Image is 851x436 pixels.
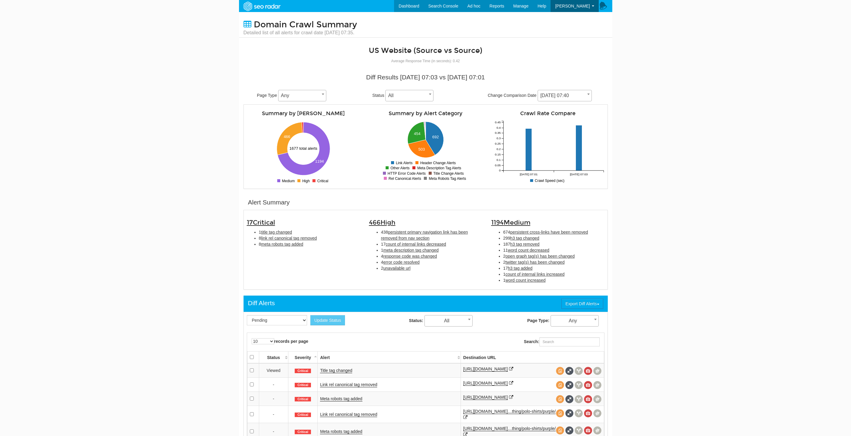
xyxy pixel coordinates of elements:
span: Any [551,317,598,325]
span: Full Source Diff [565,426,573,434]
button: Export Diff Alerts [561,299,603,309]
span: Medium [504,219,530,226]
span: persistent primary navigation link has been removed from nav section [381,230,468,241]
span: Critical [295,413,311,417]
td: - [259,377,288,391]
small: Average Response Time (in seconds): 0.42 [391,59,460,63]
span: Full Source Diff [565,395,573,403]
span: View source [556,367,564,375]
tspan: 0.4 [496,126,501,130]
span: 1194 [491,219,530,226]
span: count of internal links increased [505,272,564,277]
li: 674 [503,229,604,235]
td: - [259,406,288,423]
span: Change Comparison Date [488,93,536,98]
span: All [425,317,472,325]
span: 09/18/2025 07:40 [538,90,592,101]
span: View screenshot [584,395,592,403]
span: 17 [247,219,275,226]
li: 11 [503,247,604,253]
tspan: [DATE] 07:03 [570,173,588,176]
span: meta description tag changed [383,248,439,253]
input: Search: [539,337,600,346]
span: Critical [295,383,311,388]
span: Critical [295,369,311,373]
span: All [386,91,433,100]
span: h3 tag removed [510,242,539,247]
span: twitter tag(s) has been changed [505,260,564,265]
a: [URL][DOMAIN_NAME]…thing/polo-shirts/purple/ [463,409,556,414]
span: View screenshot [584,381,592,389]
select: records per page [252,338,274,344]
span: Critical [253,219,275,226]
span: h3 tag added [508,266,533,271]
span: Page Type [257,93,277,98]
span: View headers [575,381,583,389]
li: 8 [259,241,360,247]
span: Compare screenshots [593,367,601,375]
strong: Page Type: [527,318,549,323]
a: [URL][DOMAIN_NAME]…thing/polo-shirts/purple/ [463,426,556,431]
a: Link rel canonical tag removed [320,412,377,417]
span: persistent cross-links have been removed [510,230,588,235]
li: 187 [503,241,604,247]
tspan: 0.35 [495,131,501,135]
li: 2 [503,253,604,259]
tspan: 0.3 [496,137,501,140]
tspan: 0.05 [495,164,501,167]
span: meta robots tag added [261,242,303,247]
span: Full Source Diff [565,367,573,375]
span: error code resolved [383,260,420,265]
small: Detailed list of all alerts for crawl date [DATE] 07:35. [244,29,357,36]
tspan: 0.15 [495,153,501,156]
li: 1 [503,271,604,277]
span: Domain Crawl Summary [254,20,357,30]
iframe: Opens a widget where you can find more information [812,418,845,433]
span: View source [556,381,564,389]
span: View screenshot [584,367,592,375]
div: Alert Summary [248,198,290,207]
span: title tag changed [261,230,292,235]
div: Diff Alerts [248,299,275,308]
span: Compare screenshots [593,381,601,389]
tspan: 0.2 [496,148,501,151]
span: View screenshot [584,426,592,434]
li: 4 [381,259,482,265]
a: Meta robots tag added [320,429,362,434]
span: Full Source Diff [565,409,573,417]
li: 1 [259,229,360,235]
span: word count increased [505,278,545,283]
span: View source [556,395,564,403]
span: unavailable url [383,266,410,271]
span: h3 tag changed [510,236,539,241]
span: Ad hoc [467,4,480,8]
span: Any [278,90,326,101]
li: 299 [503,235,604,241]
a: US Website (Source vs Source) [369,46,482,55]
li: 4 [381,253,482,259]
th: Alert: activate to sort column ascending [318,351,461,363]
button: Update Status [310,315,345,325]
span: Help [538,4,546,8]
span: Critical [295,397,311,402]
span: High [380,219,396,226]
tspan: 0.45 [495,121,501,124]
span: Reports [489,4,504,8]
td: - [259,391,288,406]
tspan: 0.1 [496,158,501,162]
th: Status: activate to sort column ascending [259,351,288,363]
li: 17 [503,265,604,271]
tspan: 0.25 [495,142,501,146]
strong: Status: [409,318,423,323]
div: Diff Results [DATE] 07:03 vs [DATE] 07:01 [248,73,603,82]
tspan: [DATE] 07:01 [520,173,538,176]
a: [URL][DOMAIN_NAME] [463,381,508,386]
span: All [424,315,473,327]
h4: Summary by [PERSON_NAME] [247,111,360,116]
li: 8 [259,235,360,241]
th: Severity: activate to sort column descending [288,351,318,363]
li: 17 [381,241,482,247]
span: Search Console [428,4,458,8]
th: Destination URL [461,351,604,363]
span: Any [551,315,599,327]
